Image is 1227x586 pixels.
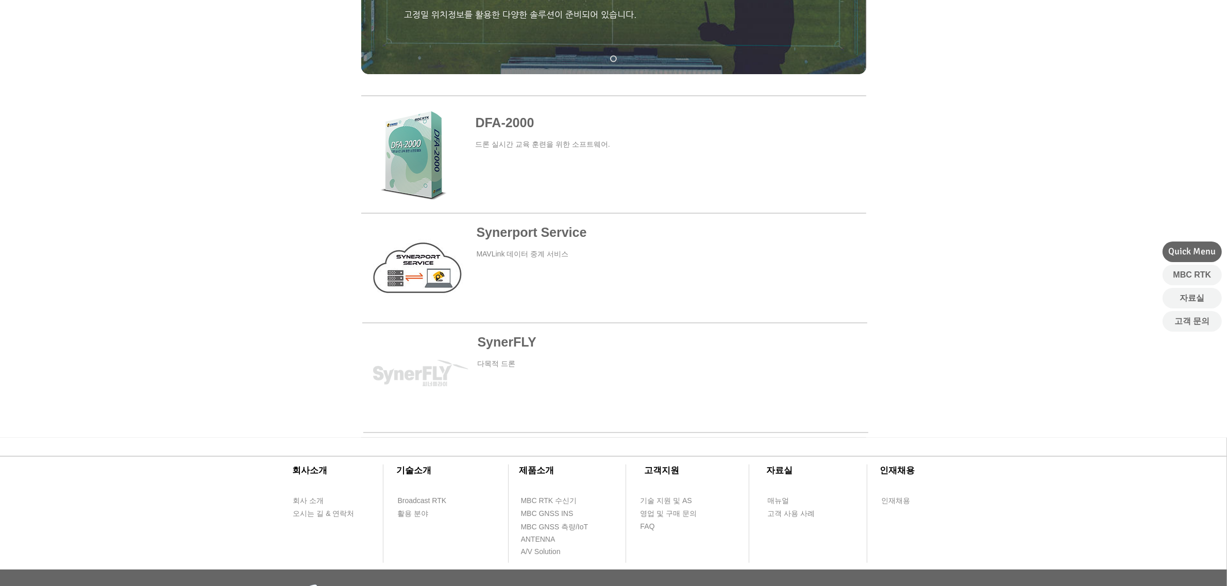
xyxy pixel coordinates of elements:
span: 영업 및 구매 문의 [641,509,697,519]
a: 오시는 길 & 연락처 [293,507,362,520]
span: 인재채용 [882,496,911,506]
span: 매뉴얼 [768,496,789,506]
span: 활용 분야 [398,509,429,519]
span: 회사 소개 [293,496,324,506]
span: ​자료실 [767,466,793,475]
a: Broadcast RTK [397,494,457,507]
a: 회사 소개 [293,494,352,507]
span: 고객 문의 [1174,316,1209,327]
span: ANTENNA [521,535,556,545]
iframe: Wix Chat [1036,542,1227,586]
span: Broadcast RTK [398,496,447,506]
span: FAQ [641,522,655,532]
a: ANTENNA [520,533,580,546]
a: 활용 분야 [397,507,457,520]
span: 오시는 길 & 연락처 [293,509,355,519]
span: ​고객지원 [644,466,679,475]
span: ​제품소개 [519,466,554,475]
span: MBC GNSS INS [521,509,574,519]
span: ​기술소개 [396,466,431,475]
a: MBC GNSS 측량/IoT [520,521,611,533]
span: Quick Menu [1169,245,1216,258]
div: Quick Menu [1163,242,1222,262]
span: MBC GNSS 측량/IoT [521,522,589,532]
a: FAQ [640,520,699,533]
span: MBC RTK 수신기 [521,496,577,506]
a: Solution [610,56,617,62]
a: 고객 사용 사례 [767,507,827,520]
a: 기술 지원 및 AS [640,494,717,507]
span: 자료실 [1180,292,1205,304]
span: 고객 사용 사례 [768,509,815,519]
span: 기술 지원 및 AS [641,496,692,506]
span: A/V Solution [521,547,561,557]
span: ​고정밀 위치정보를 활용한 다양한 솔루션이 준비되어 있습니다. [405,9,637,20]
span: MBC RTK [1173,269,1212,281]
a: MBC RTK [1163,265,1222,285]
a: MBC GNSS INS [520,507,585,520]
a: A/V Solution [520,545,580,558]
a: 인재채용 [881,494,930,507]
nav: 슬라이드 [607,56,621,62]
a: 영업 및 구매 문의 [640,507,699,520]
span: ​회사소개 [292,466,327,475]
a: 매뉴얼 [767,494,827,507]
span: ​인재채용 [880,466,915,475]
a: MBC RTK 수신기 [520,494,598,507]
a: 고객 문의 [1163,311,1222,332]
a: 자료실 [1163,288,1222,308]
